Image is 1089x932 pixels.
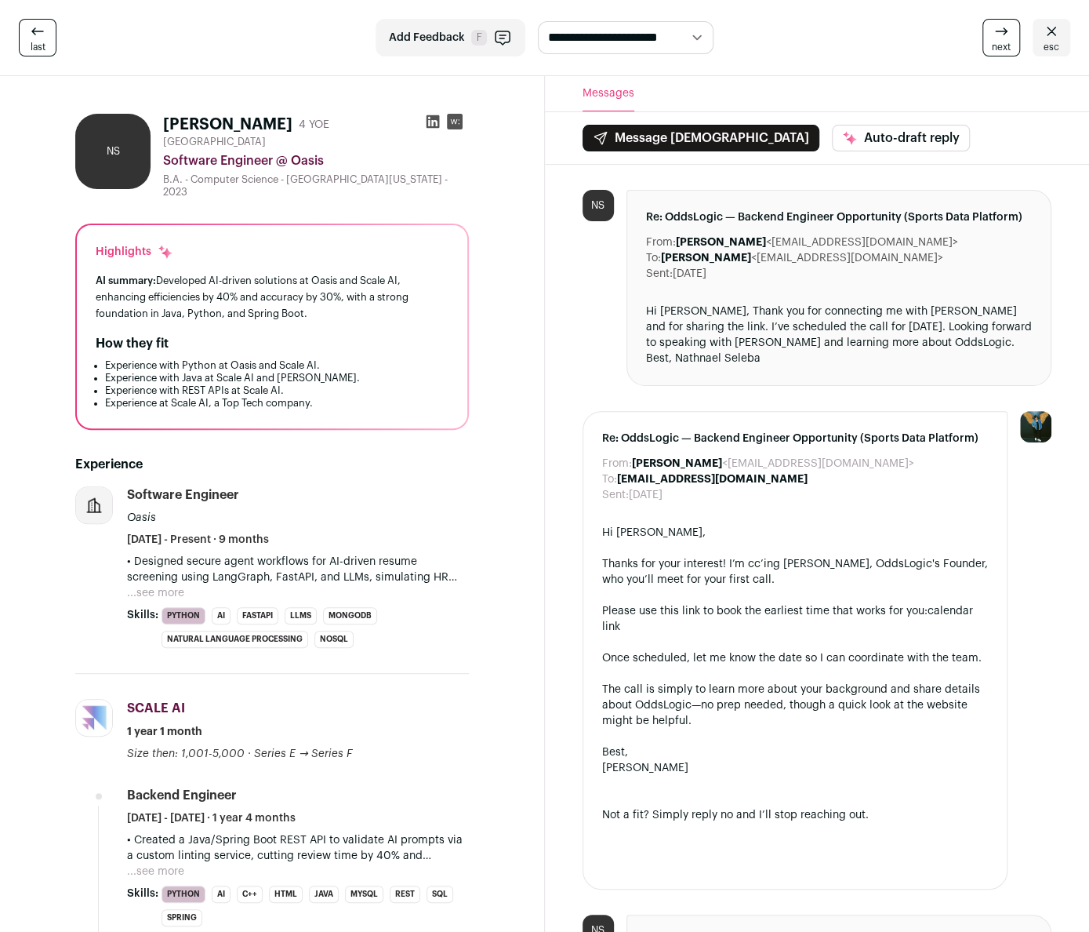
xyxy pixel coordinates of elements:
li: LLMs [285,607,317,624]
img: company-logo-placeholder-414d4e2ec0e2ddebbe968bf319fdfe5acfe0c9b87f798d344e800bc9a89632a0.png [76,487,112,523]
button: Auto-draft reply [832,125,970,151]
b: [EMAIL_ADDRESS][DOMAIN_NAME] [617,474,808,485]
span: AI summary: [96,275,156,286]
span: last [31,41,45,53]
div: Software Engineer [127,486,239,504]
li: Spring [162,909,202,927]
h2: How they fit [96,334,169,353]
dd: [DATE] [673,266,706,282]
li: AI [212,607,231,624]
img: 84a01a6776f63896549573730d1d4b61314e0a58f52d939f7b00a72cb73c4fe4.jpg [76,700,112,736]
button: Messages [583,76,634,111]
li: MySQL [345,886,383,903]
dd: <[EMAIL_ADDRESS][DOMAIN_NAME]> [676,235,958,250]
h2: Experience [75,455,469,474]
span: Skills: [127,607,158,623]
dt: To: [602,471,617,487]
button: ...see more [127,585,184,601]
span: esc [1044,41,1059,53]
b: [PERSON_NAME] [661,253,751,264]
li: AI [212,886,231,903]
div: Developed AI-driven solutions at Oasis and Scale AI, enhancing efficiencies by 40% and accuracy b... [96,272,448,322]
span: next [992,41,1011,53]
span: Series E → Series F [254,748,353,759]
div: 4 YOE [299,117,329,133]
li: Java [309,886,339,903]
div: Once scheduled, let me know the date so I can coordinate with the team. [602,650,989,666]
div: Hi [PERSON_NAME], Thank you for connecting me with [PERSON_NAME] and for sharing the link. I’ve s... [646,304,1033,366]
span: · [248,746,251,762]
div: Not a fit? Simply reply no and I’ll stop reaching out. [602,807,989,823]
span: Re: OddsLogic — Backend Engineer Opportunity (Sports Data Platform) [602,431,989,446]
dt: Sent: [602,487,629,503]
li: FastAPI [237,607,278,624]
b: [PERSON_NAME] [632,458,722,469]
span: [GEOGRAPHIC_DATA] [163,136,266,148]
dt: To: [646,250,661,266]
div: [PERSON_NAME] [602,760,989,776]
a: last [19,19,56,56]
li: Experience with Java at Scale AI and [PERSON_NAME]. [105,372,448,384]
dd: <[EMAIL_ADDRESS][DOMAIN_NAME]> [661,250,943,266]
span: Oasis [127,512,156,523]
a: next [982,19,1020,56]
span: [DATE] - [DATE] · 1 year 4 months [127,810,296,826]
b: [PERSON_NAME] [676,237,766,248]
li: Experience with Python at Oasis and Scale AI. [105,359,448,372]
span: F [471,30,487,46]
li: C++ [237,886,263,903]
div: Thanks for your interest! I’m cc’ing [PERSON_NAME], OddsLogic's Founder, who you’ll meet for your... [602,556,989,588]
span: Re: OddsLogic — Backend Engineer Opportunity (Sports Data Platform) [646,209,1033,225]
div: The call is simply to learn more about your background and share details about OddsLogic—no prep ... [602,682,989,729]
button: Message [DEMOGRAPHIC_DATA] [583,125,819,151]
dd: [DATE] [629,487,662,503]
dt: From: [646,235,676,250]
div: Hi [PERSON_NAME], [602,525,989,541]
a: esc [1033,19,1070,56]
li: Python [162,886,205,903]
p: • Designed secure agent workflows for AI-driven resume screening using LangGraph, FastAPI, and LL... [127,554,469,585]
div: Best, [602,745,989,760]
div: B.A. - Computer Science - [GEOGRAPHIC_DATA][US_STATE] - 2023 [163,173,469,198]
li: NoSQL [314,631,354,648]
div: NS [75,114,151,189]
li: REST [390,886,420,903]
span: 1 year 1 month [127,724,202,740]
span: Skills: [127,886,158,901]
li: MongoDB [323,607,377,624]
div: Software Engineer @ Oasis [163,151,469,170]
div: Highlights [96,244,173,260]
button: ...see more [127,864,184,879]
li: Experience at Scale AI, a Top Tech company. [105,397,448,410]
img: 12031951-medium_jpg [1020,411,1051,442]
p: • Created a Java/Spring Boot REST API to validate AI prompts via a custom linting service, cuttin... [127,832,469,864]
dt: From: [602,456,632,471]
div: Please use this link to book the earliest time that works for you: [602,603,989,635]
span: Add Feedback [389,30,465,46]
div: Backend Engineer [127,787,237,804]
li: Experience with REST APIs at Scale AI. [105,384,448,397]
li: SQL [427,886,453,903]
span: [DATE] - Present · 9 months [127,532,269,548]
li: Python [162,607,205,624]
li: Natural Language Processing [162,631,308,648]
dt: Sent: [646,266,673,282]
h1: [PERSON_NAME] [163,114,292,136]
span: SCALE AI [127,702,185,715]
li: HTML [269,886,303,903]
span: Size then: 1,001-5,000 [127,748,245,759]
dd: <[EMAIL_ADDRESS][DOMAIN_NAME]> [632,456,914,471]
button: Add Feedback F [376,19,525,56]
div: NS [583,190,614,221]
